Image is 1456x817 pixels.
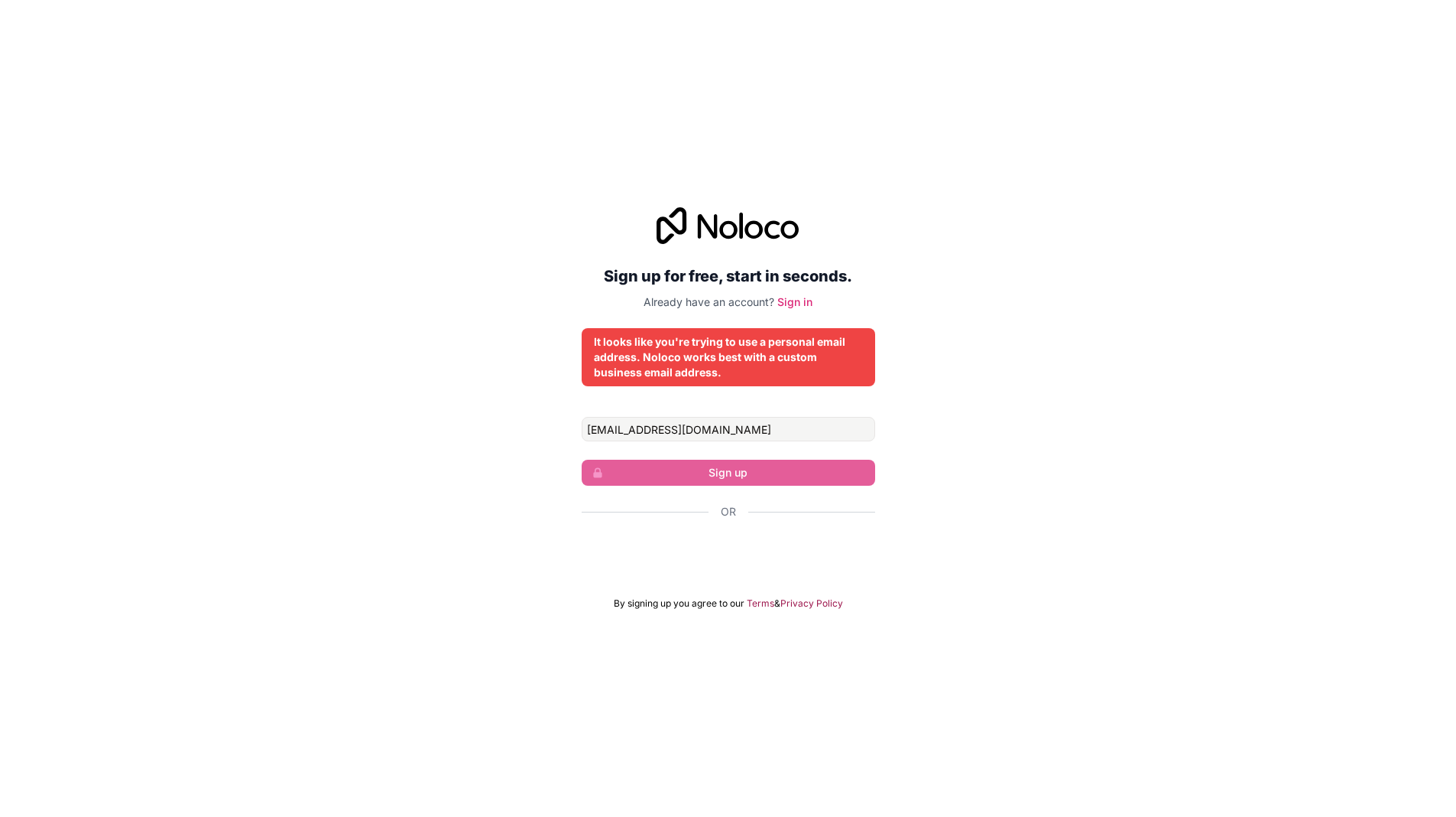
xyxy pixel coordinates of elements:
button: Sign up [582,460,875,486]
span: & [774,597,780,610]
span: Already have an account? [644,295,774,308]
iframe: Кнопка "Войти с аккаунтом Google" [574,536,883,570]
a: Sign in [777,295,812,308]
a: Terms [747,597,774,610]
a: Privacy Policy [780,597,843,610]
span: By signing up you agree to our [614,597,744,610]
h2: Sign up for free, start in seconds. [582,262,875,290]
span: Or [721,504,736,519]
div: It looks like you're trying to use a personal email address. Noloco works best with a custom busi... [594,334,863,380]
input: Email address [582,417,875,441]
